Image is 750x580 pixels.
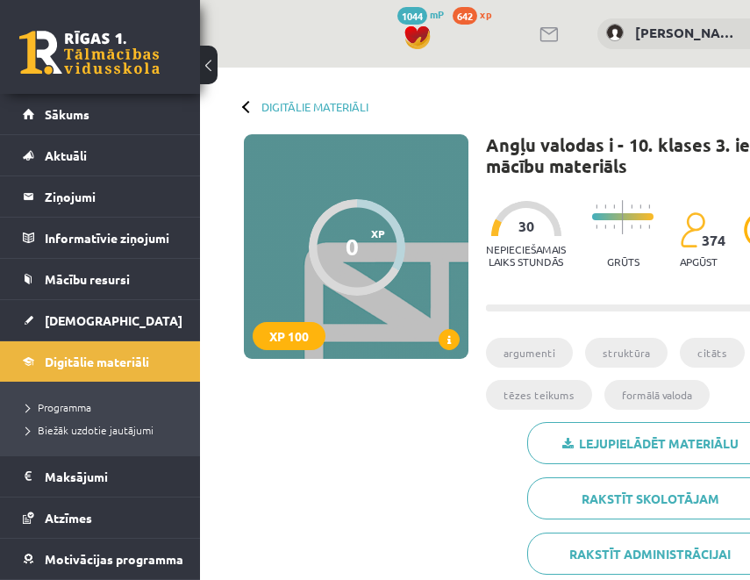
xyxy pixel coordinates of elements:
[648,204,650,209] img: icon-short-line-57e1e144782c952c97e751825c79c345078a6d821885a25fce030b3d8c18986b.svg
[45,456,178,497] legend: Maksājumi
[261,100,368,113] a: Digitālie materiāli
[635,23,736,43] a: [PERSON_NAME]
[45,147,87,163] span: Aktuāli
[23,341,178,382] a: Digitālie materiāli
[26,423,154,437] span: Biežāk uzdotie jautājumi
[486,338,573,368] li: argumenti
[639,225,641,229] img: icon-short-line-57e1e144782c952c97e751825c79c345078a6d821885a25fce030b3d8c18986b.svg
[596,225,597,229] img: icon-short-line-57e1e144782c952c97e751825c79c345078a6d821885a25fce030b3d8c18986b.svg
[680,338,745,368] li: citāts
[45,312,182,328] span: [DEMOGRAPHIC_DATA]
[648,225,650,229] img: icon-short-line-57e1e144782c952c97e751825c79c345078a6d821885a25fce030b3d8c18986b.svg
[453,7,500,21] a: 642 xp
[613,204,615,209] img: icon-short-line-57e1e144782c952c97e751825c79c345078a6d821885a25fce030b3d8c18986b.svg
[604,380,710,410] li: formālā valoda
[26,399,182,415] a: Programma
[371,227,385,240] span: XP
[596,204,597,209] img: icon-short-line-57e1e144782c952c97e751825c79c345078a6d821885a25fce030b3d8c18986b.svg
[702,233,725,248] span: 374
[23,218,178,258] a: Informatīvie ziņojumi
[23,94,178,134] a: Sākums
[604,204,606,209] img: icon-short-line-57e1e144782c952c97e751825c79c345078a6d821885a25fce030b3d8c18986b.svg
[346,233,359,260] div: 0
[680,211,705,248] img: students-c634bb4e5e11cddfef0936a35e636f08e4e9abd3cc4e673bd6f9a4125e45ecb1.svg
[23,300,178,340] a: [DEMOGRAPHIC_DATA]
[23,539,178,579] a: Motivācijas programma
[45,218,178,258] legend: Informatīvie ziņojumi
[45,510,92,526] span: Atzīmes
[518,218,534,234] span: 30
[622,200,624,234] img: icon-long-line-d9ea69661e0d244f92f715978eff75569469978d946b2353a9bb055b3ed8787d.svg
[19,31,160,75] a: Rīgas 1. Tālmācības vidusskola
[23,259,178,299] a: Mācību resursi
[480,7,491,21] span: xp
[604,225,606,229] img: icon-short-line-57e1e144782c952c97e751825c79c345078a6d821885a25fce030b3d8c18986b.svg
[397,7,427,25] span: 1044
[45,106,89,122] span: Sākums
[45,551,183,567] span: Motivācijas programma
[23,135,178,175] a: Aktuāli
[23,176,178,217] a: Ziņojumi
[631,204,632,209] img: icon-short-line-57e1e144782c952c97e751825c79c345078a6d821885a25fce030b3d8c18986b.svg
[607,255,639,268] p: Grūts
[26,400,91,414] span: Programma
[253,322,325,350] div: XP 100
[585,338,668,368] li: struktūra
[430,7,444,21] span: mP
[26,422,182,438] a: Biežāk uzdotie jautājumi
[397,7,444,21] a: 1044 mP
[453,7,477,25] span: 642
[613,225,615,229] img: icon-short-line-57e1e144782c952c97e751825c79c345078a6d821885a25fce030b3d8c18986b.svg
[45,176,178,217] legend: Ziņojumi
[639,204,641,209] img: icon-short-line-57e1e144782c952c97e751825c79c345078a6d821885a25fce030b3d8c18986b.svg
[45,354,149,369] span: Digitālie materiāli
[23,456,178,497] a: Maksājumi
[631,225,632,229] img: icon-short-line-57e1e144782c952c97e751825c79c345078a6d821885a25fce030b3d8c18986b.svg
[606,24,624,41] img: Anna Leibus
[486,380,592,410] li: tēzes teikums
[486,243,566,268] p: Nepieciešamais laiks stundās
[23,498,178,538] a: Atzīmes
[680,255,718,268] p: apgūst
[45,271,130,287] span: Mācību resursi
